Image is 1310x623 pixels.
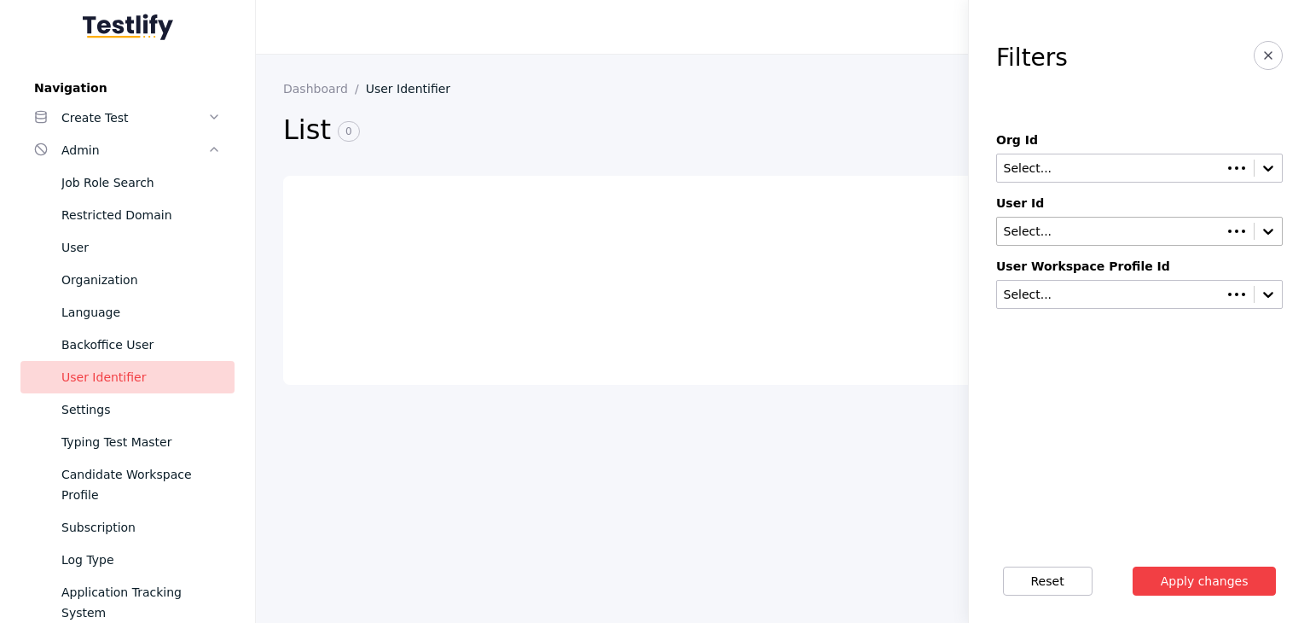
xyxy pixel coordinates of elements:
label: User Workspace Profile Id [996,259,1283,273]
a: Language [20,296,235,329]
a: Candidate Workspace Profile [20,458,235,511]
a: Typing Test Master [20,426,235,458]
div: Application Tracking System [61,582,221,623]
a: User Identifier [366,82,464,96]
div: Admin [61,140,207,160]
div: User Identifier [61,367,221,387]
div: Candidate Workspace Profile [61,464,221,505]
div: Typing Test Master [61,432,221,452]
div: Settings [61,399,221,420]
label: Navigation [20,81,235,95]
div: Subscription [61,517,221,538]
a: User Identifier [20,361,235,393]
div: Create Test [61,108,207,128]
h2: List [283,113,1176,148]
div: Log Type [61,550,221,570]
span: 0 [338,121,360,142]
a: Dashboard [283,82,366,96]
h3: Filters [996,44,1068,72]
a: Job Role Search [20,166,235,199]
div: Job Role Search [61,172,221,193]
label: User Id [996,196,1283,210]
button: Reset [1003,567,1093,596]
a: Organization [20,264,235,296]
div: Organization [61,270,221,290]
a: Settings [20,393,235,426]
img: Testlify - Backoffice [83,14,173,40]
a: User [20,231,235,264]
div: Backoffice User [61,335,221,355]
a: Restricted Domain [20,199,235,231]
button: Apply changes [1133,567,1277,596]
a: Backoffice User [20,329,235,361]
a: Subscription [20,511,235,544]
div: Restricted Domain [61,205,221,225]
div: Language [61,302,221,323]
a: Log Type [20,544,235,576]
label: Org Id [996,133,1283,147]
div: User [61,237,221,258]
